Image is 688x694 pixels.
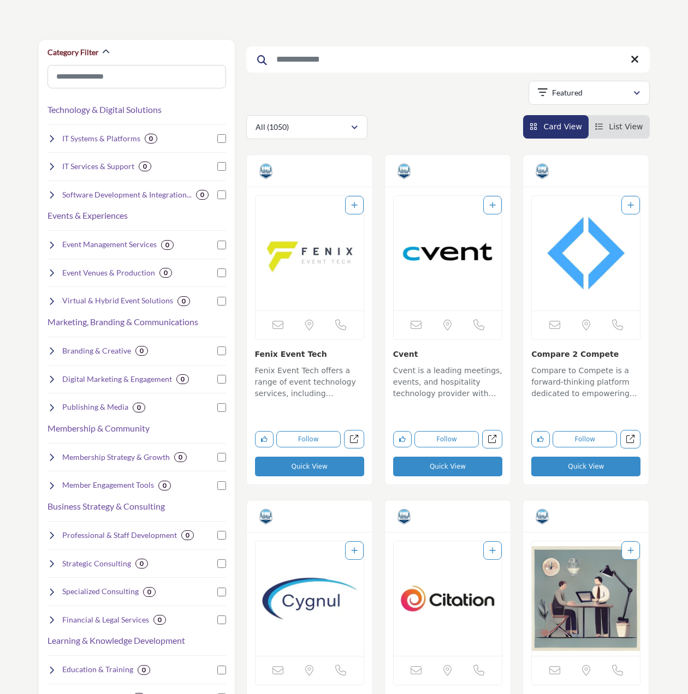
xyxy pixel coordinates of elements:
div: 0 Results For Financial & Legal Services [153,615,166,625]
button: Follow [414,431,479,447]
b: 0 [165,241,169,249]
h3: Learning & Knowledge Development [48,634,185,647]
b: 0 [163,482,167,489]
img: Citation [394,541,502,656]
b: 0 [182,297,186,305]
b: 0 [200,191,204,199]
div: 0 Results For Event Management Services [161,240,174,250]
a: Cvent [393,350,418,358]
div: 0 Results For Publishing & Media [133,403,145,412]
input: Select Branding & Creative checkbox [217,346,226,355]
h4: Digital Marketing & Engagement : Campaigns, email marketing, and digital strategies. [62,374,172,385]
a: Open Listing in new tab [256,196,364,310]
div: 0 Results For Software Development & Integration [196,190,209,200]
b: 0 [143,163,147,170]
a: Add To List [489,201,496,210]
input: Select Professional & Staff Development checkbox [217,531,226,540]
h3: Compare 2 Compete [531,348,640,360]
a: Open Listing in new tab [256,541,364,656]
input: Select Education & Training checkbox [217,666,226,674]
h4: Event Venues & Production : Physical spaces and production services for live events. [62,267,155,278]
h4: Software Development & Integration : Custom software builds and system integrations. [62,189,192,200]
button: Quick View [393,457,502,476]
a: Open cvent in new tab [482,430,502,449]
div: 0 Results For Branding & Creative [135,346,148,356]
p: Featured [552,87,583,98]
h2: Category Filter [48,47,99,58]
a: Add To List [489,546,496,555]
img: Compare 2 Compete [532,196,640,310]
div: 0 Results For IT Systems & Platforms [145,134,157,143]
p: Compare to Compete is a forward-thinking platform dedicated to empowering membership associations... [531,365,640,402]
a: View Card [530,122,582,131]
b: 0 [140,347,144,355]
input: Select Membership Strategy & Growth checkbox [217,453,226,462]
h4: Financial & Legal Services : Accounting, compliance, and governance solutions. [62,614,149,625]
input: Search Category [48,65,226,88]
button: Events & Experiences [48,209,128,222]
b: 0 [186,531,189,539]
h4: IT Systems & Platforms : Core systems like CRM, AMS, EMS, CMS, and LMS. [62,133,140,144]
input: Select Digital Marketing & Engagement checkbox [217,375,226,384]
span: List View [609,122,643,131]
b: 0 [140,560,144,567]
img: Vetted Partners Badge Icon [534,508,550,525]
li: List View [589,115,650,139]
img: Vetted Partners Badge Icon [258,508,274,525]
b: 0 [179,453,182,461]
a: Add To List [627,201,634,210]
input: Select Event Venues & Production checkbox [217,268,226,277]
a: Compare to Compete is a forward-thinking platform dedicated to empowering membership associations... [531,362,640,402]
p: All (1050) [256,122,289,133]
h3: Cvent [393,348,502,360]
h4: Member Engagement Tools : Technology and platforms to connect members. [62,480,154,490]
button: Business Strategy & Consulting [48,500,165,513]
b: 0 [158,616,162,624]
img: Swagable bag [532,541,640,656]
input: Select Member Engagement Tools checkbox [217,481,226,490]
a: Add To List [351,546,358,555]
a: Open Listing in new tab [532,196,640,310]
div: 0 Results For Strategic Consulting [135,559,148,569]
h4: IT Services & Support : Ongoing technology support, hosting, and security. [62,161,134,172]
p: Cvent is a leading meetings, events, and hospitality technology provider with 4,800+ employees an... [393,365,502,402]
b: 0 [147,588,151,596]
a: Fenix Event Tech offers a range of event technology services, including registration, check-in, b... [255,362,364,402]
a: View List [595,122,643,131]
div: 0 Results For Membership Strategy & Growth [174,452,187,462]
img: Cygnul [256,541,364,656]
a: Open Listing in new tab [394,196,502,310]
input: Select Virtual & Hybrid Event Solutions checkbox [217,297,226,306]
h4: Strategic Consulting : Management, operational, and governance consulting. [62,558,131,569]
input: Select Software Development & Integration checkbox [217,190,226,199]
b: 0 [164,269,168,277]
img: Fenix Event Tech [256,196,364,310]
li: Card View [523,115,589,139]
h3: Membership & Community [48,422,150,435]
b: 0 [142,666,146,674]
b: 0 [137,404,141,411]
p: Fenix Event Tech offers a range of event technology services, including registration, check-in, b... [255,365,364,402]
button: Follow [553,431,617,447]
h3: Marketing, Branding & Communications [48,315,198,328]
a: Open fenix-event-tech in new tab [344,430,364,449]
input: Select Specialized Consulting checkbox [217,588,226,596]
a: Open compare-2 in new tab [620,430,640,449]
input: Select IT Services & Support checkbox [217,162,226,171]
div: 0 Results For Specialized Consulting [143,587,156,597]
button: Technology & Digital Solutions [48,103,162,116]
input: Search Keyword [246,46,650,73]
button: All (1050) [246,115,367,139]
h4: Membership Strategy & Growth : Consulting, recruitment, and non-dues revenue. [62,452,170,463]
div: 0 Results For Event Venues & Production [159,268,172,278]
a: Add To List [351,201,358,210]
b: 0 [181,375,185,383]
img: Cvent [394,196,502,310]
button: Like listing [531,431,550,447]
button: Featured [529,81,650,105]
input: Select Financial & Legal Services checkbox [217,615,226,624]
input: Select Publishing & Media checkbox [217,403,226,412]
button: Like listing [255,431,274,447]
